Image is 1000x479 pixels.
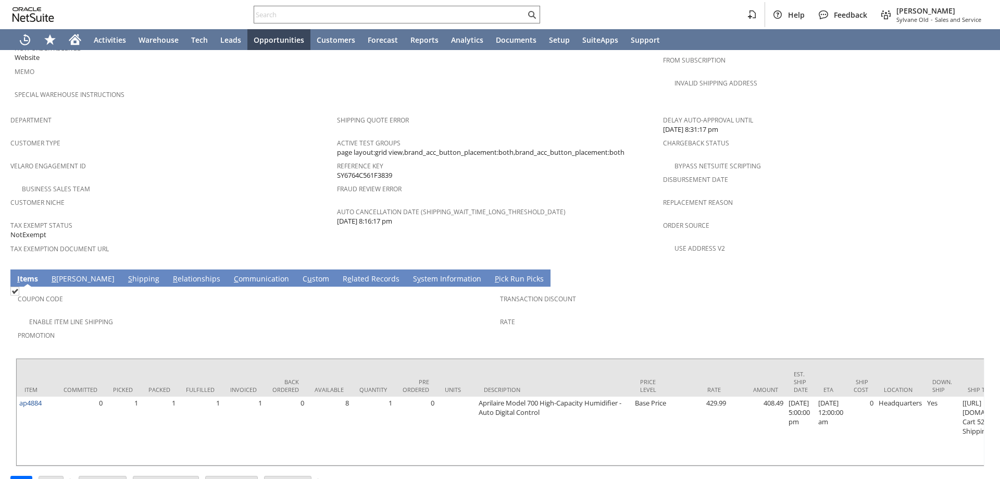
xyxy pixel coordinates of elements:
div: Est. Ship Date [794,370,808,394]
svg: Home [69,33,81,46]
span: R [173,274,178,284]
div: Location [884,386,917,394]
div: Down. Ship [932,378,952,394]
div: Back Ordered [272,378,299,394]
span: P [495,274,499,284]
span: Sylvane Old [896,16,929,23]
td: 0 [56,397,105,465]
td: 1 [352,397,395,465]
a: Customer Type [10,139,60,148]
span: - [931,16,933,23]
td: 1 [141,397,178,465]
div: Amount [736,386,778,394]
span: e [347,274,352,284]
svg: Shortcuts [44,33,56,46]
a: Memo [15,67,34,76]
input: Search [254,8,526,21]
svg: logo [12,7,54,22]
a: Delay Auto-Approval Until [663,116,753,125]
td: Aprilaire Model 700 High-Capacity Humidifier - Auto Digital Control [476,397,632,465]
div: Fulfilled [186,386,215,394]
span: page layout:grid view,brand_acc_button_placement:both,brand_acc_button_placement:both [337,148,624,157]
a: Bypass NetSuite Scripting [674,162,761,170]
a: Rate [500,317,515,326]
a: Customers [310,29,361,50]
a: Related Records [340,274,402,285]
span: I [17,274,20,284]
span: Setup [549,35,570,45]
span: Forecast [368,35,398,45]
span: Customers [317,35,355,45]
a: Forecast [361,29,404,50]
div: Packed [148,386,170,394]
span: NotExempt [10,230,46,240]
a: Activities [87,29,132,50]
div: Pre Ordered [403,378,429,394]
td: Base Price [632,397,671,465]
td: 1 [105,397,141,465]
a: Items [15,274,41,285]
a: Pick Run Picks [492,274,546,285]
div: Description [484,386,624,394]
span: [DATE] 8:16:17 pm [337,216,392,226]
td: 1 [178,397,222,465]
a: Tax Exemption Document URL [10,244,109,253]
a: Documents [490,29,543,50]
a: Use Address V2 [674,244,725,253]
a: ap4884 [19,398,42,408]
a: Analytics [445,29,490,50]
a: Reports [404,29,445,50]
span: Warehouse [139,35,179,45]
a: Setup [543,29,576,50]
div: Available [315,386,344,394]
a: Chargeback Status [663,139,729,148]
td: 408.49 [729,397,786,465]
span: Support [631,35,660,45]
span: Sales and Service [935,16,981,23]
a: Custom [300,274,332,285]
span: Tech [191,35,208,45]
span: Reports [410,35,439,45]
a: From Subscription [663,56,726,65]
td: [DATE] 12:00:00 am [816,397,846,465]
a: Transaction Discount [500,294,576,303]
div: Price Level [640,378,664,394]
span: SY6764C561F3839 [337,170,392,180]
div: Item [24,386,48,394]
a: Tax Exempt Status [10,221,72,230]
a: Leads [214,29,247,50]
div: Units [445,386,468,394]
a: Enable Item Line Shipping [29,317,113,326]
a: Coupon Code [18,294,63,303]
a: Order Source [663,221,709,230]
a: Support [624,29,666,50]
a: Unrolled view on [971,272,983,284]
span: Opportunities [254,35,304,45]
span: Documents [496,35,536,45]
span: [PERSON_NAME] [896,6,981,16]
span: Help [788,10,805,20]
a: Active Test Groups [337,139,401,148]
a: Communication [231,274,292,285]
td: 8 [307,397,352,465]
div: Picked [113,386,133,394]
span: [DATE] 8:31:17 pm [663,125,718,134]
a: Relationships [170,274,223,285]
span: Website [15,53,40,63]
svg: Search [526,8,538,21]
td: 0 [395,397,437,465]
a: Recent Records [12,29,37,50]
a: Opportunities [247,29,310,50]
span: y [417,274,421,284]
a: B[PERSON_NAME] [49,274,117,285]
a: Special Warehouse Instructions [15,90,124,99]
span: B [52,274,56,284]
span: S [128,274,132,284]
div: Invoiced [230,386,257,394]
a: SuiteApps [576,29,624,50]
div: Quantity [359,386,387,394]
td: Headquarters [876,397,924,465]
a: Shipping [126,274,162,285]
a: Fraud Review Error [337,185,402,193]
span: Analytics [451,35,483,45]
